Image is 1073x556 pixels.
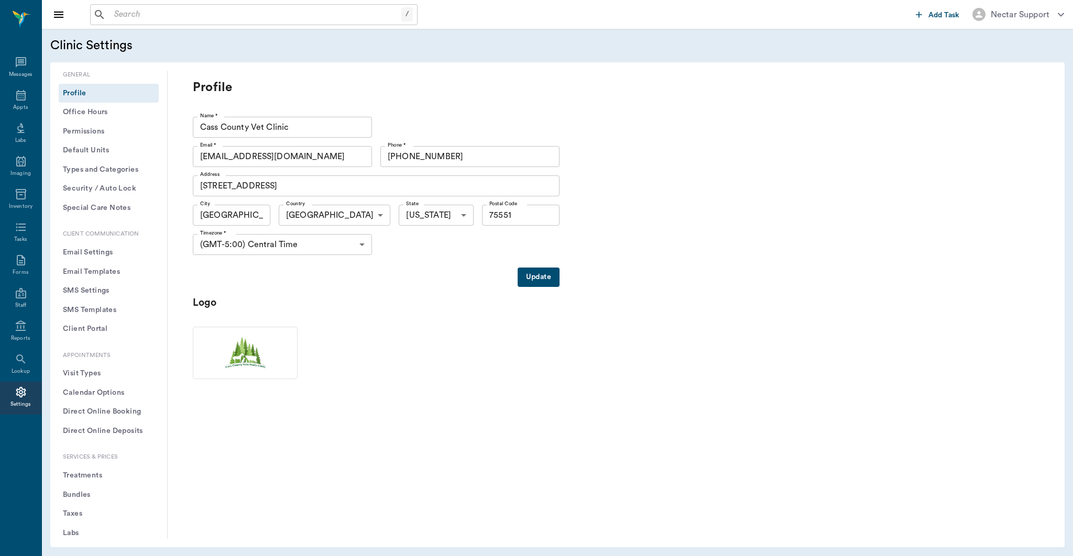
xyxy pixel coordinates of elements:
button: Types and Categories [59,160,159,180]
input: Search [110,7,401,22]
label: Name * [200,112,218,119]
div: Messages [9,71,33,79]
div: Labs [15,137,26,144]
button: Update [518,268,560,287]
button: Permissions [59,122,159,141]
p: Client Communication [59,230,159,239]
button: Client Portal [59,319,159,339]
div: Nectar Support [991,8,1049,21]
div: Lookup [12,368,30,375]
p: Logo [193,295,298,310]
label: Phone * [388,141,406,149]
button: Security / Auto Lock [59,179,159,198]
label: Postal Code [489,200,517,207]
button: Direct Online Booking [59,402,159,421]
label: Timezone * [200,229,226,237]
div: Forms [13,269,28,276]
button: Bundles [59,485,159,505]
label: Address [200,171,220,178]
div: / [401,7,413,21]
div: Appts [13,104,28,112]
div: Tasks [14,236,27,243]
button: Add Task [912,5,964,24]
button: Special Care Notes [59,198,159,218]
button: SMS Settings [59,281,159,301]
div: Reports [11,335,30,342]
p: Services & Prices [59,453,159,462]
button: Email Templates [59,262,159,282]
div: Imaging [10,170,31,177]
div: [GEOGRAPHIC_DATA] [279,205,391,226]
label: City [200,200,210,207]
div: (GMT-5:00) Central Time [193,234,372,255]
button: Visit Types [59,364,159,383]
button: Default Units [59,141,159,160]
button: Office Hours [59,103,159,122]
button: Labs [59,524,159,543]
div: [US_STATE] [399,205,474,226]
button: Treatments [59,466,159,485]
button: Nectar Support [964,5,1072,24]
label: Country [286,200,305,207]
input: 12345-6789 [482,205,560,226]
p: General [59,71,159,80]
button: Close drawer [48,4,69,25]
button: Taxes [59,504,159,524]
button: Profile [59,84,159,103]
div: Settings [10,401,31,408]
label: Email * [200,141,216,149]
button: Direct Online Deposits [59,421,159,441]
div: Inventory [9,203,32,210]
label: State [406,200,419,207]
p: Profile [193,79,612,96]
button: Email Settings [59,243,159,262]
p: Appointments [59,351,159,360]
h5: Clinic Settings [50,37,325,54]
button: Calendar Options [59,383,159,403]
button: SMS Templates [59,301,159,320]
div: Staff [15,302,26,309]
